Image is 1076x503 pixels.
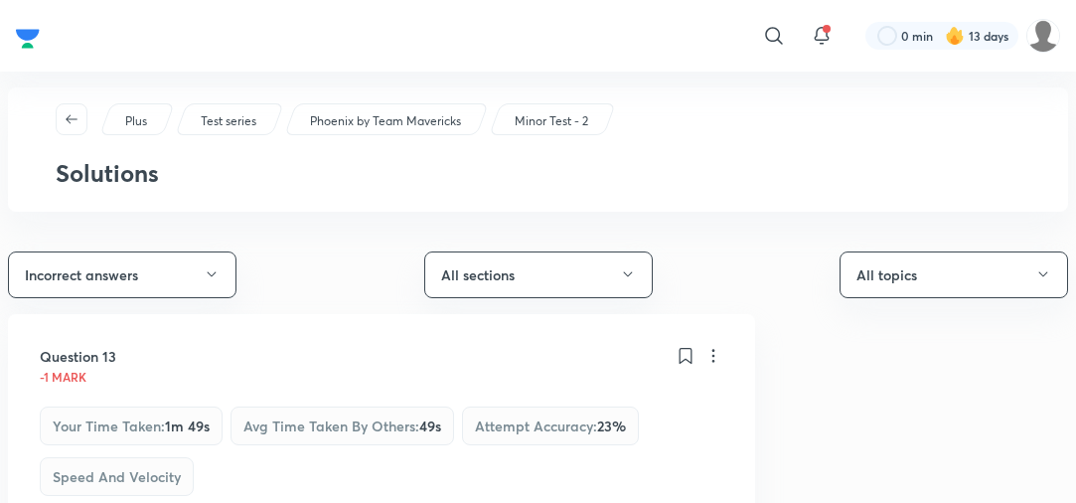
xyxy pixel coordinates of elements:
a: Phoenix by Team Mavericks [307,112,465,130]
p: Test series [201,112,256,130]
p: Phoenix by Team Mavericks [310,112,461,130]
button: All topics [840,251,1068,298]
img: streak [945,26,965,46]
a: Minor Test - 2 [512,112,592,130]
button: All sections [424,251,653,298]
div: Attempt accuracy : [462,407,639,445]
a: Company Logo [16,24,40,48]
span: 49s [419,417,441,435]
span: 23 % [597,417,626,435]
h5: Question 13 [40,346,116,367]
p: Plus [125,112,147,130]
div: Speed and Velocity [40,457,194,496]
p: Minor Test - 2 [515,112,588,130]
p: -1 mark [40,371,86,383]
div: Your time taken : [40,407,223,445]
a: Plus [122,112,151,130]
div: Avg time taken by others : [231,407,454,445]
img: Nishi raghuwanshi [1026,19,1060,53]
button: Incorrect answers [8,251,236,298]
img: Company Logo [16,24,40,54]
a: Test series [198,112,260,130]
span: 1m 49s [165,417,210,435]
h2: Solutions [56,159,1020,188]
